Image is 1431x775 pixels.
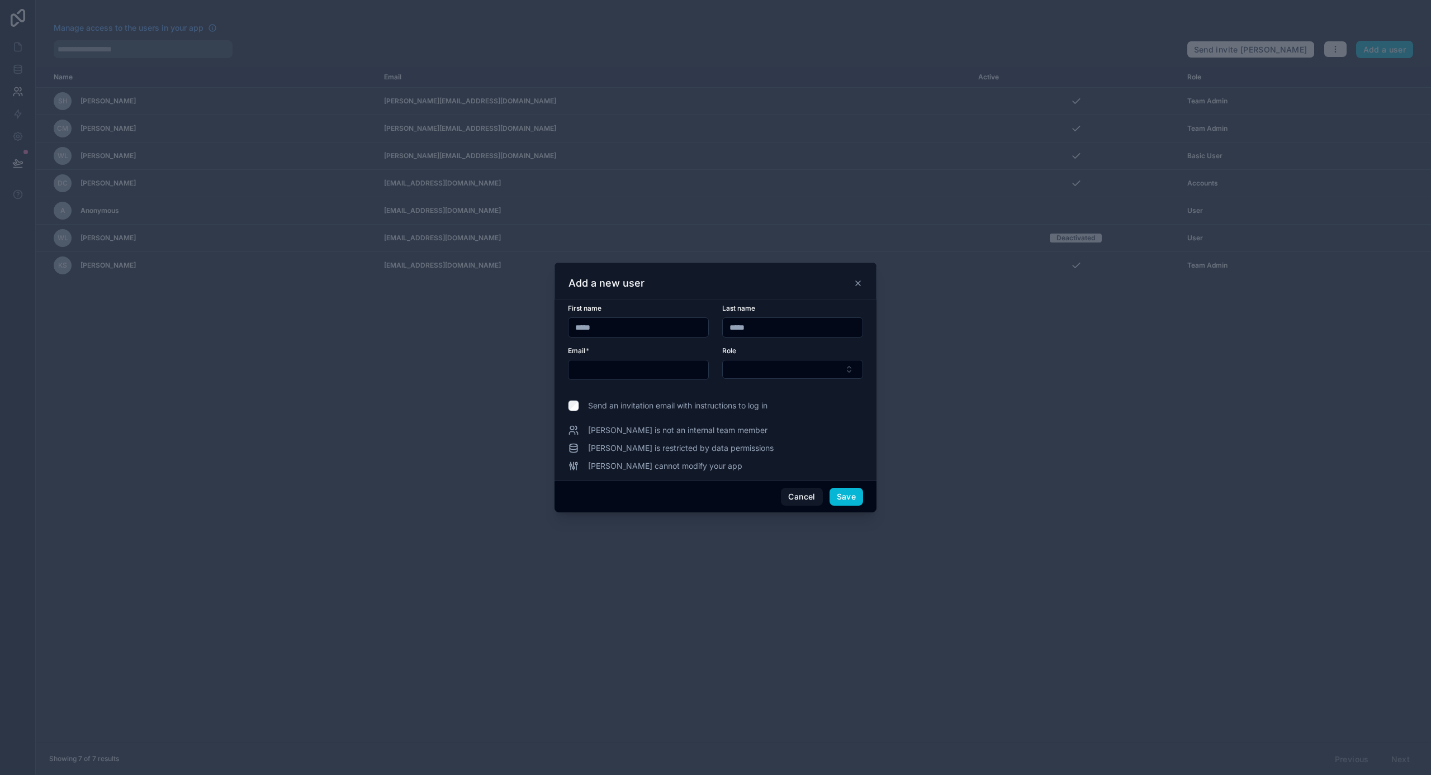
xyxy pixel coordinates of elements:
[588,425,767,436] span: [PERSON_NAME] is not an internal team member
[568,304,601,312] span: First name
[588,443,774,454] span: [PERSON_NAME] is restricted by data permissions
[781,488,822,506] button: Cancel
[722,360,863,379] button: Select Button
[722,346,736,355] span: Role
[568,400,579,411] input: Send an invitation email with instructions to log in
[830,488,863,506] button: Save
[568,277,645,290] h3: Add a new user
[722,304,755,312] span: Last name
[588,460,742,472] span: [PERSON_NAME] cannot modify your app
[568,346,585,355] span: Email
[588,400,767,411] span: Send an invitation email with instructions to log in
